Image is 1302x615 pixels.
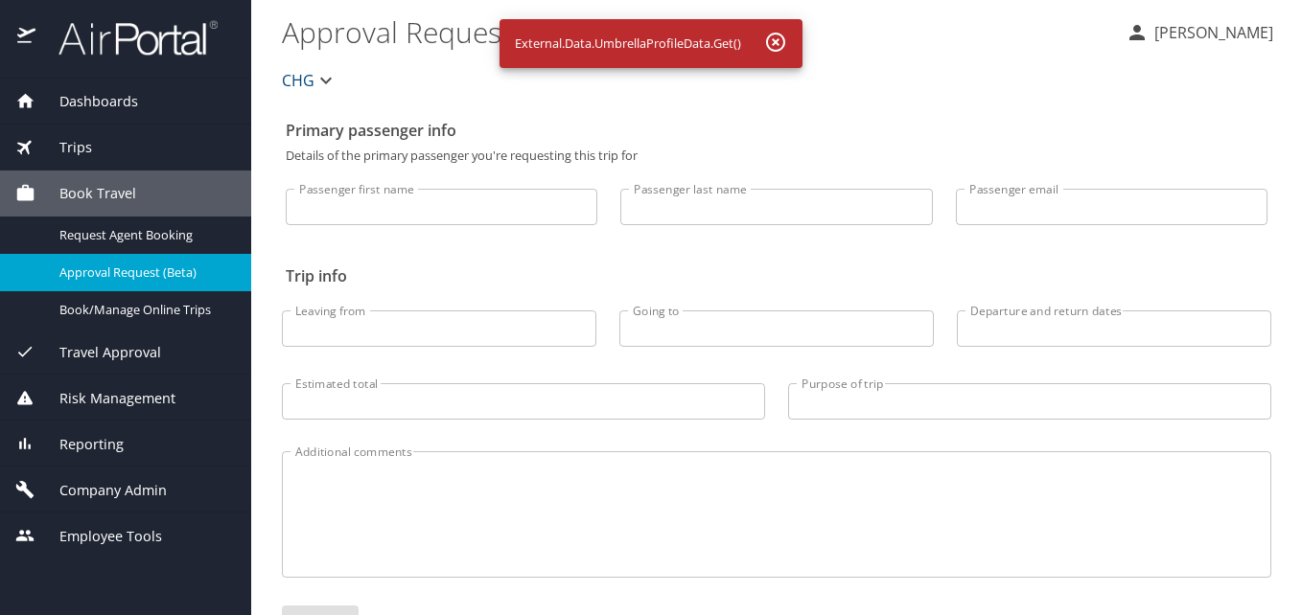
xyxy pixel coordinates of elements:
[35,526,162,547] span: Employee Tools
[1118,15,1281,50] button: [PERSON_NAME]
[286,149,1267,162] p: Details of the primary passenger you're requesting this trip for
[17,19,37,57] img: icon-airportal.png
[35,91,138,112] span: Dashboards
[35,480,167,501] span: Company Admin
[35,183,136,204] span: Book Travel
[59,263,228,282] span: Approval Request (Beta)
[35,434,124,455] span: Reporting
[59,226,228,244] span: Request Agent Booking
[37,19,218,57] img: airportal-logo.png
[35,388,175,409] span: Risk Management
[286,261,1267,291] h2: Trip info
[282,67,314,94] span: CHG
[1149,21,1273,44] p: [PERSON_NAME]
[515,25,741,62] div: External.Data.UmbrellaProfileData.Get()
[282,2,1110,61] h1: Approval Requests (Beta)
[59,301,228,319] span: Book/Manage Online Trips
[286,115,1267,146] h2: Primary passenger info
[35,342,161,363] span: Travel Approval
[274,61,345,100] button: CHG
[35,137,92,158] span: Trips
